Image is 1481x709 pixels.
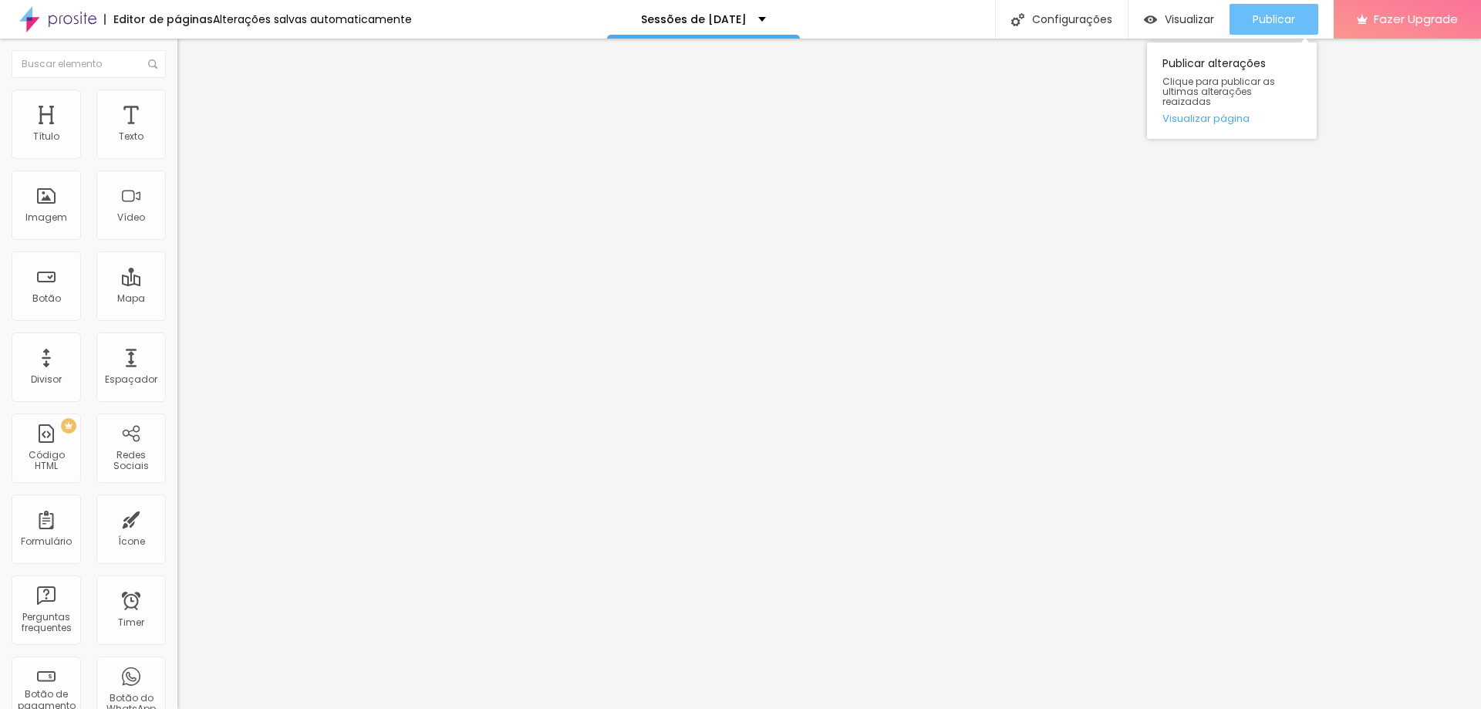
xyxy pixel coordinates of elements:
[1011,13,1024,26] img: Icone
[104,14,213,25] div: Editor de páginas
[148,59,157,69] img: Icone
[118,617,144,628] div: Timer
[118,536,145,547] div: Ícone
[33,131,59,142] div: Título
[25,212,67,223] div: Imagem
[15,612,76,634] div: Perguntas frequentes
[1147,42,1317,139] div: Publicar alterações
[1128,4,1230,35] button: Visualizar
[1162,113,1301,123] a: Visualizar página
[1165,13,1214,25] span: Visualizar
[177,39,1481,709] iframe: Editor
[213,14,412,25] div: Alterações salvas automaticamente
[1144,13,1157,26] img: view-1.svg
[1253,13,1295,25] span: Publicar
[117,293,145,304] div: Mapa
[1230,4,1318,35] button: Publicar
[31,374,62,385] div: Divisor
[32,293,61,304] div: Botão
[21,536,72,547] div: Formulário
[117,212,145,223] div: Vídeo
[119,131,143,142] div: Texto
[15,450,76,472] div: Código HTML
[12,50,166,78] input: Buscar elemento
[1374,12,1458,25] span: Fazer Upgrade
[105,374,157,385] div: Espaçador
[1162,76,1301,107] span: Clique para publicar as ultimas alterações reaizadas
[100,450,161,472] div: Redes Sociais
[641,14,747,25] p: Sessões de [DATE]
